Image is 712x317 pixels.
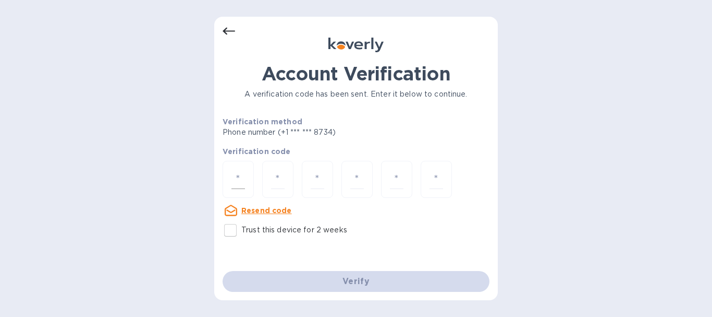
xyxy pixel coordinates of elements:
p: A verification code has been sent. Enter it below to continue. [223,89,489,100]
b: Verification method [223,118,302,126]
h1: Account Verification [223,63,489,85]
p: Trust this device for 2 weeks [241,225,347,236]
p: Phone number (+1 *** *** 8734) [223,127,415,138]
p: Verification code [223,146,489,157]
u: Resend code [241,206,292,215]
